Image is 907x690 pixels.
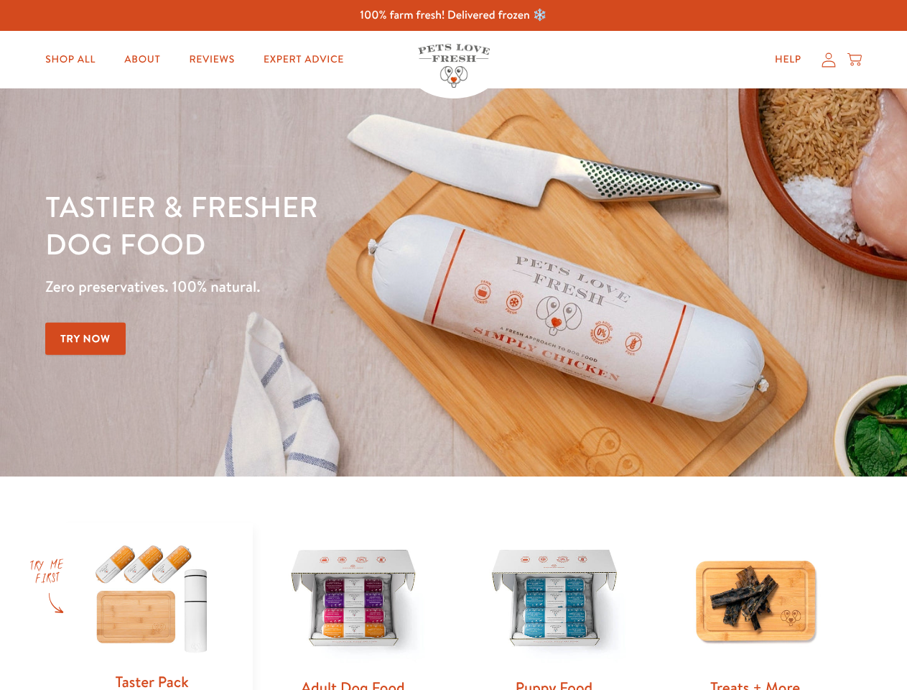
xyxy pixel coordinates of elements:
a: Shop All [34,45,107,74]
a: Reviews [177,45,246,74]
a: About [113,45,172,74]
h1: Tastier & fresher dog food [45,188,590,262]
img: Pets Love Fresh [418,44,490,88]
p: Zero preservatives. 100% natural. [45,274,590,300]
a: Help [763,45,813,74]
a: Try Now [45,323,126,355]
a: Expert Advice [252,45,355,74]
